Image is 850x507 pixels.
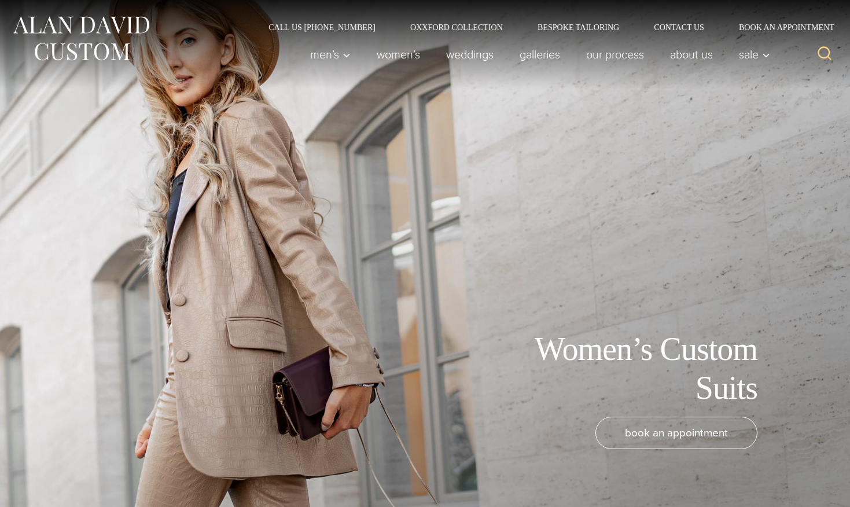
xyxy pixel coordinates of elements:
a: Book an Appointment [722,23,838,31]
a: book an appointment [595,417,757,449]
a: weddings [433,43,507,66]
a: Oxxford Collection [393,23,520,31]
h1: Women’s Custom Suits [497,330,757,407]
span: Sale [739,49,770,60]
nav: Secondary Navigation [251,23,838,31]
a: Call Us [PHONE_NUMBER] [251,23,393,31]
nav: Primary Navigation [297,43,777,66]
span: Men’s [310,49,351,60]
a: Bespoke Tailoring [520,23,636,31]
span: book an appointment [625,424,728,441]
button: View Search Form [811,41,838,68]
a: Women’s [364,43,433,66]
a: About Us [657,43,726,66]
a: Our Process [573,43,657,66]
a: Contact Us [636,23,722,31]
img: Alan David Custom [12,13,150,64]
a: Galleries [507,43,573,66]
